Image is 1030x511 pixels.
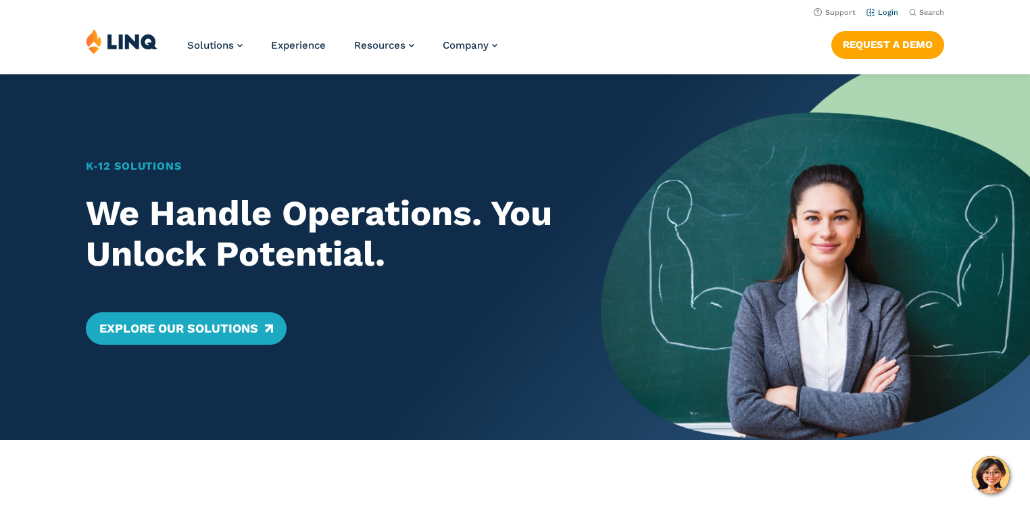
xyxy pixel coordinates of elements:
button: Hello, have a question? Let’s chat. [972,456,1010,494]
img: LINQ | K‑12 Software [86,28,157,54]
h2: We Handle Operations. You Unlock Potential. [86,193,559,274]
a: Experience [271,39,326,51]
a: Login [866,8,898,17]
span: Search [919,8,944,17]
a: Request a Demo [831,31,944,58]
img: Home Banner [601,74,1030,440]
a: Company [443,39,497,51]
span: Resources [354,39,406,51]
button: Open Search Bar [909,7,944,18]
nav: Button Navigation [831,28,944,58]
span: Company [443,39,489,51]
a: Solutions [187,39,243,51]
span: Solutions [187,39,234,51]
nav: Primary Navigation [187,28,497,73]
h1: K‑12 Solutions [86,158,559,174]
a: Support [814,8,856,17]
a: Resources [354,39,414,51]
a: Explore Our Solutions [86,312,287,345]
